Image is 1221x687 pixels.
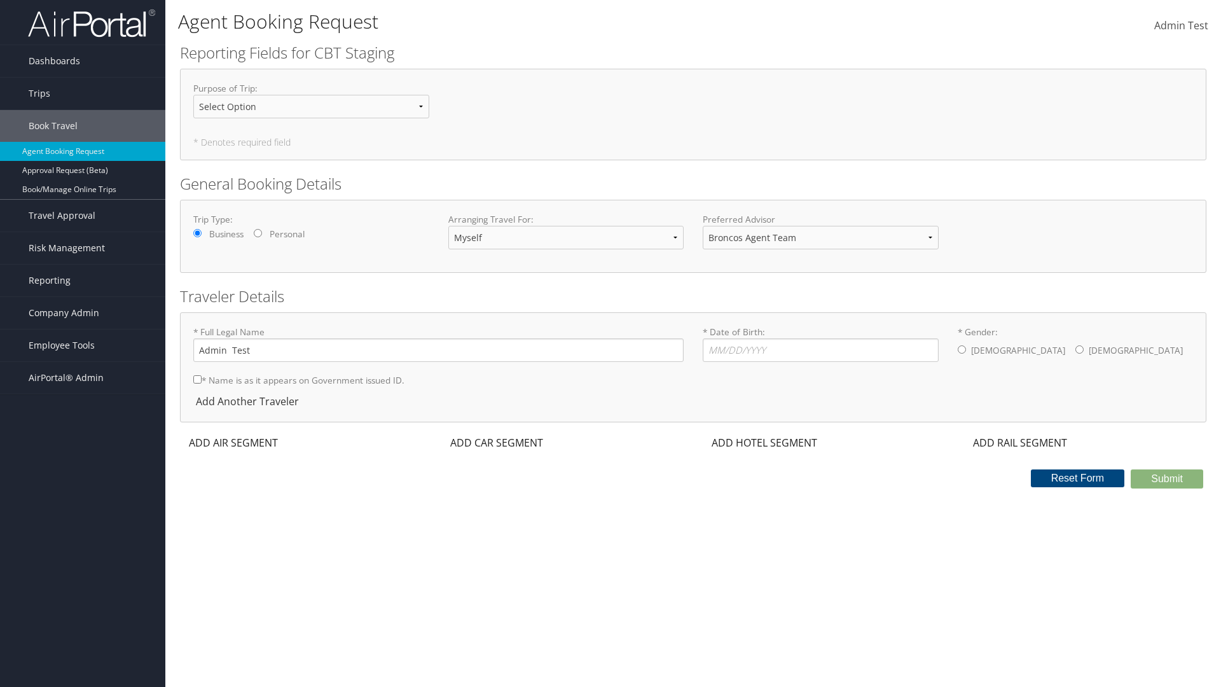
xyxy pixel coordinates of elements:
[29,45,80,77] span: Dashboards
[193,338,684,362] input: * Full Legal Name
[1154,6,1208,46] a: Admin Test
[1089,338,1183,363] label: [DEMOGRAPHIC_DATA]
[1154,18,1208,32] span: Admin Test
[29,78,50,109] span: Trips
[1031,469,1125,487] button: Reset Form
[193,95,429,118] select: Purpose of Trip:
[193,213,429,226] label: Trip Type:
[270,228,305,240] label: Personal
[971,338,1065,363] label: [DEMOGRAPHIC_DATA]
[28,8,155,38] img: airportal-logo.png
[703,338,939,362] input: * Date of Birth:
[193,394,305,409] div: Add Another Traveler
[193,326,684,362] label: * Full Legal Name
[448,213,684,226] label: Arranging Travel For:
[209,228,244,240] label: Business
[193,375,202,384] input: * Name is as it appears on Government issued ID.
[958,326,1194,364] label: * Gender:
[180,42,1206,64] h2: Reporting Fields for CBT Staging
[1075,345,1084,354] input: * Gender:[DEMOGRAPHIC_DATA][DEMOGRAPHIC_DATA]
[703,213,939,226] label: Preferred Advisor
[1131,469,1203,489] button: Submit
[29,200,95,232] span: Travel Approval
[29,110,78,142] span: Book Travel
[193,138,1193,147] h5: * Denotes required field
[180,435,284,450] div: ADD AIR SEGMENT
[193,82,429,128] label: Purpose of Trip :
[193,368,404,392] label: * Name is as it appears on Government issued ID.
[29,362,104,394] span: AirPortal® Admin
[178,8,865,35] h1: Agent Booking Request
[29,265,71,296] span: Reporting
[441,435,549,450] div: ADD CAR SEGMENT
[180,286,1206,307] h2: Traveler Details
[29,232,105,264] span: Risk Management
[703,326,939,362] label: * Date of Birth:
[180,173,1206,195] h2: General Booking Details
[703,435,824,450] div: ADD HOTEL SEGMENT
[964,435,1073,450] div: ADD RAIL SEGMENT
[29,297,99,329] span: Company Admin
[958,345,966,354] input: * Gender:[DEMOGRAPHIC_DATA][DEMOGRAPHIC_DATA]
[29,330,95,361] span: Employee Tools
